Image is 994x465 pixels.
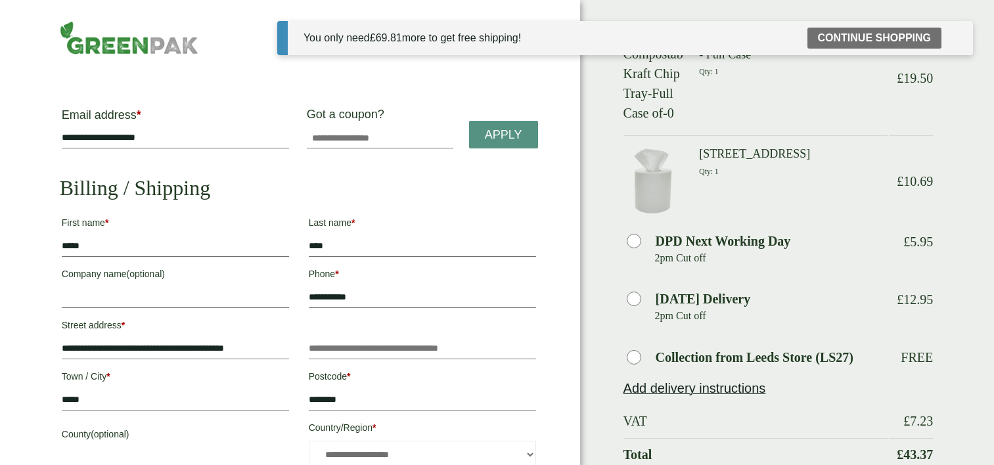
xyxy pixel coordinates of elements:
bdi: 10.69 [897,174,933,188]
label: First name [62,213,289,236]
a: Continue shopping [807,28,941,49]
label: [DATE] Delivery [656,292,751,305]
label: DPD Next Working Day [656,234,791,248]
abbr: required [105,217,108,228]
p: Free [901,349,933,365]
span: £ [897,174,903,188]
abbr: required [335,269,338,279]
span: (optional) [127,269,165,279]
bdi: 19.50 [897,71,933,85]
span: £ [370,32,376,43]
label: Street address [62,316,289,338]
p: 2pm Cut off [655,306,888,326]
label: Phone [309,265,536,287]
div: You only need more to get free shipping! [304,30,521,46]
abbr: required [122,320,125,330]
label: Email address [62,109,289,127]
small: Qty: 1 [699,167,718,176]
label: Town / City [62,367,289,389]
label: County [62,425,289,447]
h3: [STREET_ADDRESS] [699,147,888,162]
label: Last name [309,213,536,236]
bdi: 43.37 [897,447,933,462]
span: Apply [485,128,522,143]
abbr: required [137,108,141,122]
span: £ [903,234,910,249]
span: £ [897,447,903,462]
abbr: required [351,217,355,228]
label: Company name [62,265,289,287]
th: VAT [623,405,888,437]
abbr: required [106,371,110,382]
img: Compostable Kraft Chip Tray-Full Case of-0 [623,33,684,123]
h2: Billing / Shipping [60,175,538,200]
abbr: required [347,371,350,382]
span: £ [897,292,903,307]
span: (optional) [91,429,129,439]
bdi: 7.23 [903,414,933,428]
label: Country/Region [309,418,536,441]
a: Apply [469,121,538,149]
bdi: 12.95 [897,292,933,307]
abbr: required [373,422,376,433]
span: £ [897,71,903,85]
img: GreenPak Supplies [60,21,198,55]
span: 69.81 [370,32,402,43]
label: Got a coupon? [307,108,390,127]
a: Add delivery instructions [623,381,766,395]
span: £ [903,414,910,428]
small: Qty: 1 [699,68,718,76]
label: Postcode [309,367,536,389]
bdi: 5.95 [903,234,933,249]
label: Collection from Leeds Store (LS27) [656,351,853,364]
p: 2pm Cut off [655,248,888,268]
